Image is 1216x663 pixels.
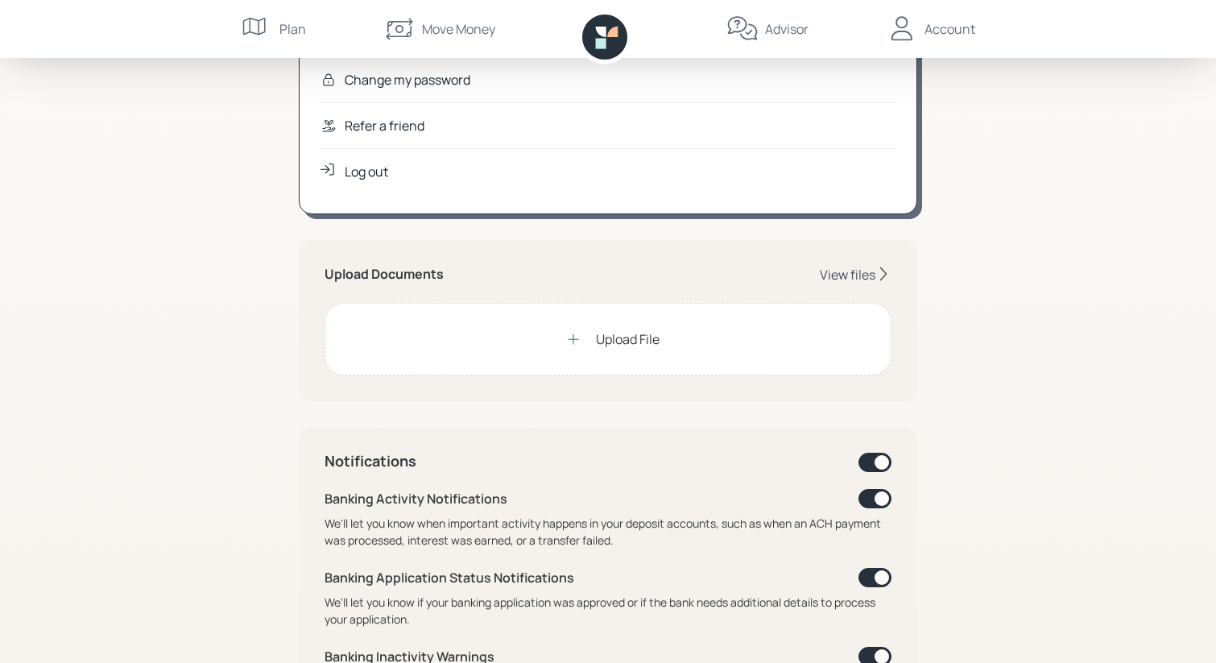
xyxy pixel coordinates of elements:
[325,267,444,282] h5: Upload Documents
[279,19,306,39] div: Plan
[924,19,975,39] div: Account
[345,162,388,181] div: Log out
[325,515,891,549] div: We'll let you know when important activity happens in your deposit accounts, such as when an ACH ...
[325,489,507,508] div: Banking Activity Notifications
[345,116,424,135] div: Refer a friend
[325,568,574,587] div: Banking Application Status Notifications
[325,453,416,470] h4: Notifications
[596,329,660,349] div: Upload File
[345,70,470,89] div: Change my password
[422,19,495,39] div: Move Money
[765,19,809,39] div: Advisor
[820,266,875,284] div: View files
[325,594,891,628] div: We'll let you know if your banking application was approved or if the bank needs additional detai...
